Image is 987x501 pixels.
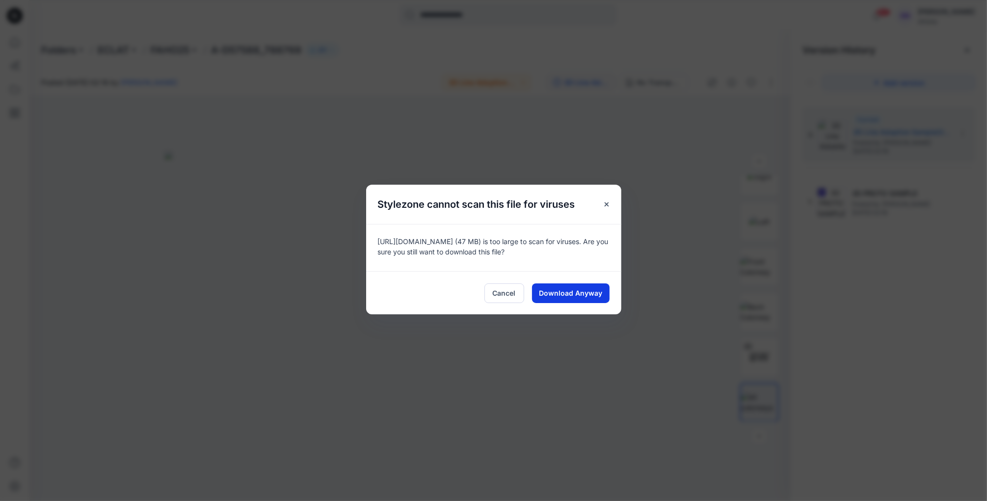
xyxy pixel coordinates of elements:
h5: Stylezone cannot scan this file for viruses [366,185,587,224]
button: Cancel [484,283,524,303]
div: [URL][DOMAIN_NAME] (47 MB) is too large to scan for viruses. Are you sure you still want to downl... [366,224,621,271]
button: Download Anyway [532,283,610,303]
button: Close [598,195,615,213]
span: Download Anyway [539,288,602,298]
span: Cancel [493,288,516,298]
